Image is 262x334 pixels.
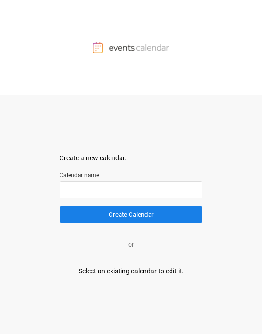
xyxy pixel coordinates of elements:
label: Calendar name [60,171,202,179]
div: Create a new calendar. [60,153,202,163]
button: Create Calendar [60,206,202,223]
p: or [123,240,139,250]
img: Events Calendar [93,42,169,53]
div: Select an existing calendar to edit it. [79,266,184,276]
